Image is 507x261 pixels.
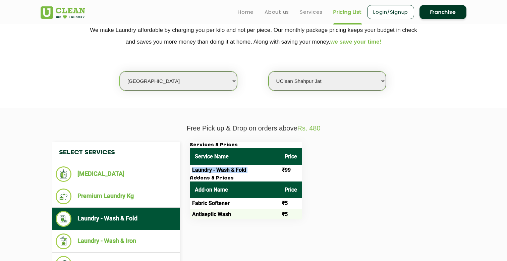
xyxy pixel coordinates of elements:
[56,233,71,249] img: Laundry - Wash & Iron
[190,142,302,148] h3: Services & Prices
[419,5,466,19] a: Franchise
[367,5,414,19] a: Login/Signup
[56,233,176,249] li: Laundry - Wash & Iron
[41,24,466,48] p: We make Laundry affordable by charging you per kilo and not per piece. Our monthly package pricin...
[280,209,302,219] td: ₹5
[190,198,280,209] td: Fabric Softener
[190,148,280,165] th: Service Name
[56,166,176,182] li: [MEDICAL_DATA]
[280,148,302,165] th: Price
[238,8,254,16] a: Home
[280,181,302,198] th: Price
[52,142,180,163] h4: Select Services
[330,39,381,45] span: we save your time!
[265,8,289,16] a: About us
[190,209,280,219] td: Antiseptic Wash
[56,166,71,182] img: Dry Cleaning
[56,211,71,227] img: Laundry - Wash & Fold
[190,175,302,181] h3: Addons & Prices
[280,165,302,175] td: ₹99
[56,189,176,204] li: Premium Laundry Kg
[56,211,176,227] li: Laundry - Wash & Fold
[41,124,466,132] p: Free Pick up & Drop on orders above
[41,6,85,19] img: UClean Laundry and Dry Cleaning
[190,165,280,175] td: Laundry - Wash & Fold
[333,8,362,16] a: Pricing List
[56,189,71,204] img: Premium Laundry Kg
[280,198,302,209] td: ₹5
[190,181,280,198] th: Add-on Name
[300,8,323,16] a: Services
[297,124,321,132] span: Rs. 480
